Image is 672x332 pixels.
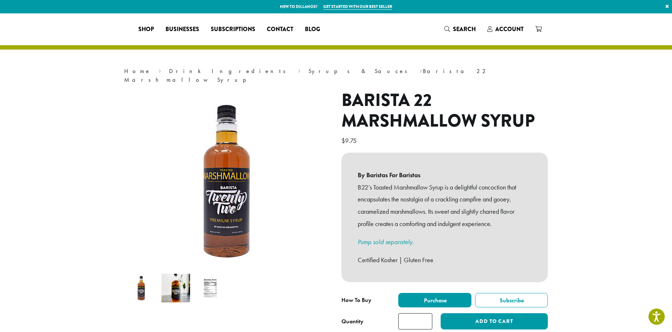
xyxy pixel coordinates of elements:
[341,136,358,145] bdi: 9.75
[358,238,414,246] a: Pump sold separately.
[453,25,476,33] span: Search
[499,297,524,304] span: Subscribe
[323,4,392,10] a: Get started with our best seller
[169,67,290,75] a: Drink Ingredients
[124,67,548,84] nav: Breadcrumb
[398,313,432,329] input: Product quantity
[298,64,301,76] span: ›
[341,90,548,132] h1: Barista 22 Marshmallow Syrup
[124,67,151,75] a: Home
[495,25,524,33] span: Account
[423,297,447,304] span: Purchase
[341,136,345,145] span: $
[358,169,532,181] b: By Baristas For Baristas
[267,25,293,34] span: Contact
[165,25,199,34] span: Businesses
[133,24,160,35] a: Shop
[211,25,255,34] span: Subscriptions
[305,25,320,34] span: Blog
[341,296,371,304] span: How To Buy
[127,274,156,302] img: Barista 22 Marshmallow Syrup
[441,313,548,329] button: Add to cart
[438,23,482,35] a: Search
[161,274,190,302] img: Barista 22 Marshmallow Syrup - Image 2
[138,25,154,34] span: Shop
[159,64,161,76] span: ›
[196,274,224,302] img: Barista 22 Marshmallow Syrup - Image 3
[341,317,364,326] div: Quantity
[308,67,412,75] a: Syrups & Sauces
[358,254,532,266] p: Certified Kosher | Gluten Free
[420,64,422,76] span: ›
[358,181,532,230] p: B22’s Toasted Marshmallow Syrup is a delightful concoction that encapsulates the nostalgia of a c...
